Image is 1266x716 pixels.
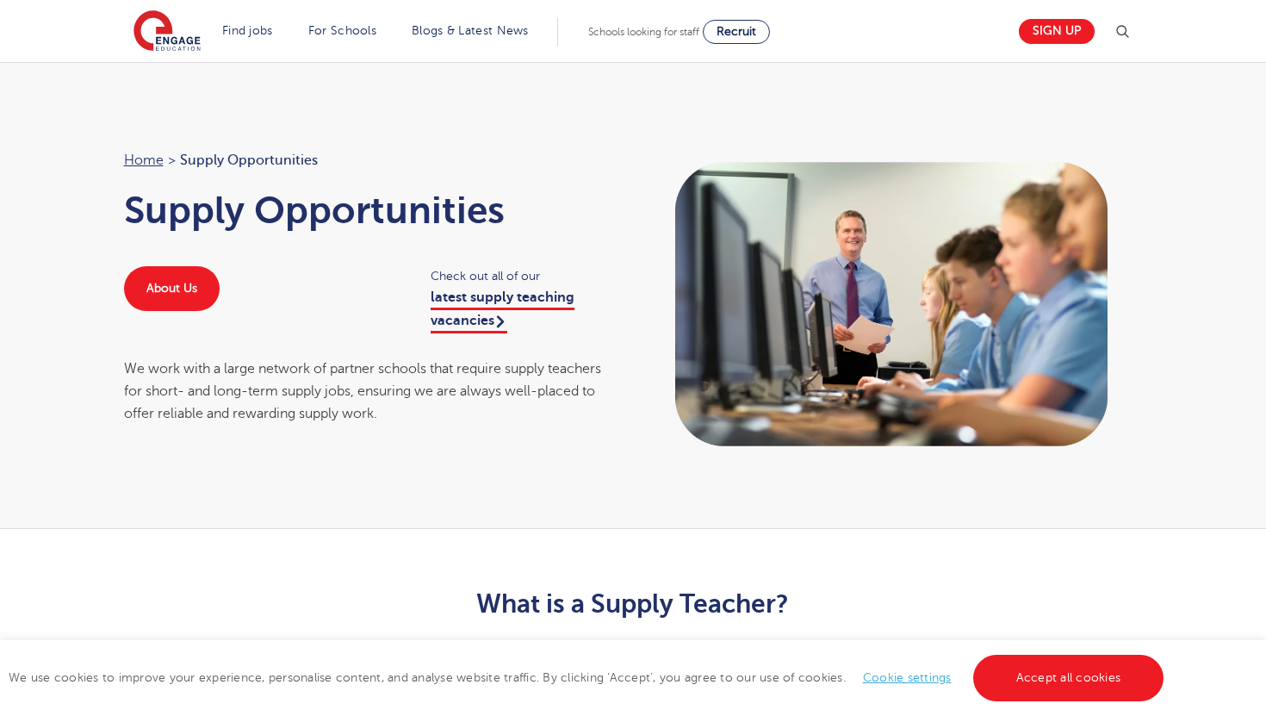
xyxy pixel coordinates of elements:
[9,671,1168,684] span: We use cookies to improve your experience, personalise content, and analyse website traffic. By c...
[717,25,756,38] span: Recruit
[124,153,164,168] a: Home
[124,149,617,171] nav: breadcrumb
[412,24,529,37] a: Blogs & Latest News
[124,266,220,311] a: About Us
[703,20,770,44] a: Recruit
[431,290,574,333] a: latest supply teaching vacancies
[431,266,616,286] span: Check out all of our
[308,24,376,37] a: For Schools
[124,358,617,426] div: We work with a large network of partner schools that require supply teachers for short- and long-...
[168,153,176,168] span: >
[222,24,273,37] a: Find jobs
[133,10,201,53] img: Engage Education
[973,655,1164,701] a: Accept all cookies
[124,189,617,232] h1: Supply Opportunities
[588,26,699,38] span: Schools looking for staff
[1019,19,1095,44] a: Sign up
[863,671,952,684] a: Cookie settings
[211,589,1056,619] h2: What is a Supply Teacher?
[180,149,318,171] span: Supply Opportunities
